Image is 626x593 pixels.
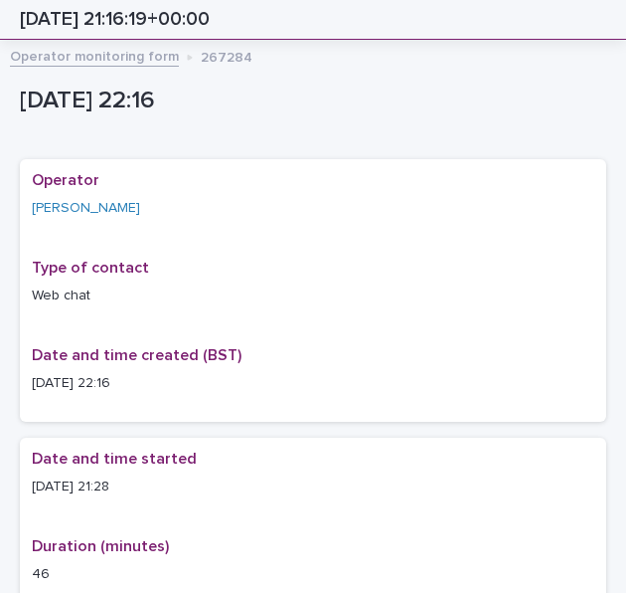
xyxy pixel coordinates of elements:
span: Type of contact [32,260,149,276]
span: Duration (minutes) [32,538,169,554]
p: [DATE] 22:16 [32,373,594,394]
p: 267284 [201,45,252,67]
span: Date and time started [32,451,197,467]
a: [PERSON_NAME] [32,198,140,219]
a: Operator monitoring form [10,44,179,67]
p: [DATE] 21:28 [32,477,594,497]
p: 46 [32,564,594,585]
span: Date and time created (BST) [32,347,241,363]
p: Web chat [32,286,594,306]
p: [DATE] 22:16 [20,87,598,115]
span: Operator [32,172,99,188]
